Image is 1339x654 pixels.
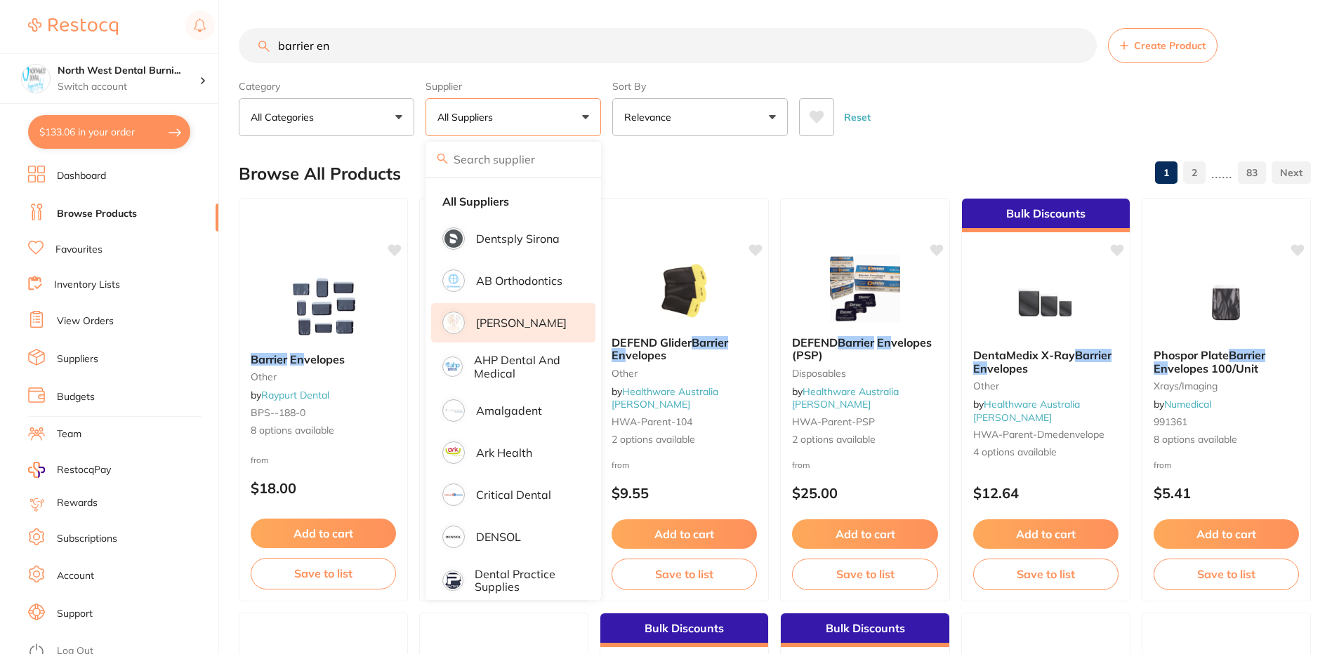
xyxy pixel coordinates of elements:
[973,485,1119,501] p: $12.64
[792,559,937,589] button: Save to list
[251,389,329,401] span: by
[476,530,521,543] p: DENSOL
[57,532,117,546] a: Subscriptions
[55,243,103,257] a: Favourites
[1238,159,1266,187] a: 83
[444,528,463,546] img: DENSOL
[444,229,463,248] img: Dentsply Sirona
[57,352,98,366] a: Suppliers
[612,385,718,411] span: by
[612,348,626,362] em: En
[1229,348,1265,362] em: Barrier
[973,519,1119,549] button: Add to cart
[239,98,414,136] button: All Categories
[1154,361,1168,375] em: En
[612,98,788,136] button: Relevance
[840,98,875,136] button: Reset
[973,348,1075,362] span: DentaMedix X-Ray
[781,613,949,647] div: Bulk Discounts
[1154,348,1229,362] span: Phospor Plate
[612,368,757,379] small: other
[973,398,1080,423] a: Healthware Australia [PERSON_NAME]
[28,18,118,35] img: Restocq Logo
[612,415,692,428] span: HWA-parent-104
[251,371,396,382] small: other
[431,187,595,216] li: Clear selection
[251,558,396,589] button: Save to list
[251,353,396,366] b: Barrier Envelopes
[1164,398,1211,411] a: Numedical
[639,255,730,325] img: DEFEND Glider Barrier Envelopes
[57,569,94,583] a: Account
[57,390,95,404] a: Budgets
[426,98,601,136] button: All Suppliers
[792,433,937,447] span: 2 options available
[474,354,576,380] p: AHP Dental and Medical
[973,380,1119,392] small: other
[1154,415,1187,428] span: 991361
[278,272,369,342] img: Barrier Envelopes
[973,559,1119,589] button: Save to list
[612,80,788,93] label: Sort By
[239,28,1097,63] input: Search Products
[476,274,562,287] p: AB Orthodontics
[1154,349,1299,375] b: Phospor Plate Barrier Envelopes 100/Unit
[792,335,932,362] span: velopes (PSP)
[973,361,987,375] em: En
[28,11,118,43] a: Restocq Logo
[28,462,111,478] a: RestocqPay
[290,352,304,366] em: En
[973,398,1080,423] span: by
[57,607,93,621] a: Support
[792,485,937,501] p: $25.00
[444,443,463,462] img: Ark Health
[1183,159,1206,187] a: 2
[792,335,838,349] span: DEFEND
[792,415,875,428] span: HWA-parent-PSP
[444,486,463,504] img: Critical Dental
[442,195,509,208] strong: All Suppliers
[476,232,560,245] p: Dentsply Sirona
[962,199,1130,232] div: Bulk Discounts
[612,335,692,349] span: DEFEND Glider
[444,573,461,589] img: Dental Practice Supplies
[1154,559,1299,589] button: Save to list
[1000,267,1091,338] img: DentaMedix X-Ray Barrier Envelopes
[444,359,461,375] img: AHP Dental and Medical
[476,488,551,501] p: Critical Dental
[973,428,1104,441] span: HWA-parent-dmedenvelope
[22,65,50,93] img: North West Dental Burnie
[973,446,1119,460] span: 4 options available
[1168,361,1258,375] span: velopes 100/Unit
[1134,40,1206,51] span: Create Product
[1154,485,1299,501] p: $5.41
[437,110,499,124] p: All Suppliers
[476,446,532,459] p: Ark Health
[58,64,199,78] h4: North West Dental Burnie
[476,316,567,329] p: [PERSON_NAME]
[624,110,677,124] p: Relevance
[792,460,810,470] span: from
[792,368,937,379] small: Disposables
[251,110,319,124] p: All Categories
[877,335,891,349] em: En
[612,336,757,362] b: DEFEND Glider Barrier Envelopes
[612,385,718,411] a: Healthware Australia [PERSON_NAME]
[57,169,106,183] a: Dashboard
[57,496,98,510] a: Rewards
[1211,165,1232,181] p: ......
[612,559,757,589] button: Save to list
[692,335,728,349] em: Barrier
[792,385,899,411] span: by
[444,401,463,420] img: Amalgadent
[261,389,329,401] a: Raypurt Dental
[251,352,287,366] em: Barrier
[28,115,190,149] button: $133.06 in your order
[444,314,463,332] img: Adam Dental
[1154,380,1299,392] small: xrays/imaging
[819,255,911,325] img: DEFEND Barrier Envelopes (PSP)
[28,462,45,478] img: RestocqPay
[973,349,1119,375] b: DentaMedix X-Ray Barrier Envelopes
[58,80,199,94] p: Switch account
[239,164,401,184] h2: Browse All Products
